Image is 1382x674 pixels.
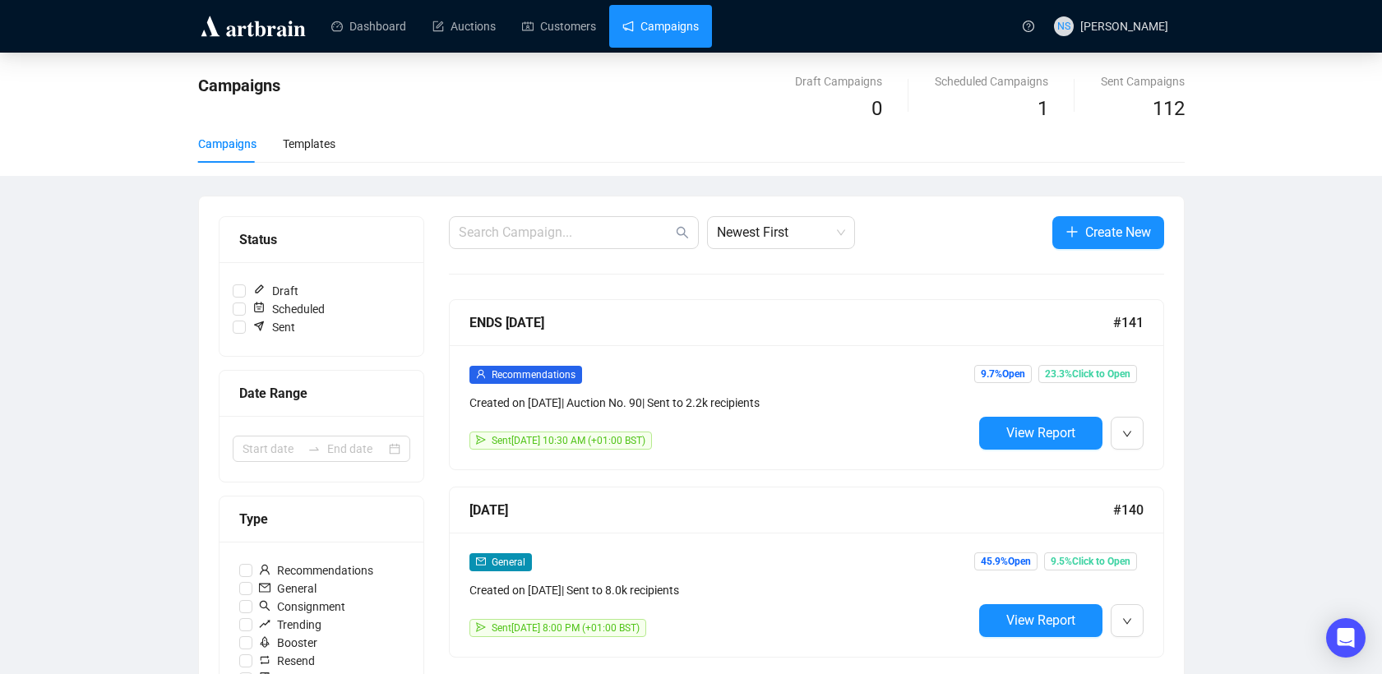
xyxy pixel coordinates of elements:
img: logo [198,13,308,39]
span: View Report [1006,612,1075,628]
div: ENDS [DATE] [469,312,1113,333]
a: Dashboard [331,5,406,48]
span: #140 [1113,500,1144,520]
span: #141 [1113,312,1144,333]
a: Campaigns [622,5,699,48]
span: Draft [246,282,305,300]
div: Draft Campaigns [795,72,882,90]
span: 9.7% Open [974,365,1032,383]
span: Consignment [252,598,352,616]
span: search [259,600,270,612]
span: down [1122,429,1132,439]
span: Scheduled [246,300,331,318]
span: Trending [252,616,328,634]
span: user [476,369,486,379]
input: Search Campaign... [459,223,673,242]
span: 1 [1038,97,1048,120]
span: [PERSON_NAME] [1080,20,1168,33]
span: Recommendations [492,369,575,381]
a: Auctions [432,5,496,48]
span: Sent [DATE] 8:00 PM (+01:00 BST) [492,622,640,634]
button: View Report [979,604,1102,637]
span: mail [259,582,270,593]
span: 23.3% Click to Open [1038,365,1137,383]
span: Campaigns [198,76,280,95]
span: NS [1057,18,1070,35]
span: mail [476,556,486,566]
span: search [676,226,689,239]
span: Sent [246,318,302,336]
a: ENDS [DATE]#141userRecommendationsCreated on [DATE]| Auction No. 90| Sent to 2.2k recipientssendS... [449,299,1164,470]
div: Type [239,509,404,529]
span: down [1122,616,1132,626]
span: send [476,622,486,632]
span: user [259,564,270,575]
span: Recommendations [252,561,380,579]
div: Sent Campaigns [1101,72,1185,90]
span: 112 [1153,97,1185,120]
span: swap-right [307,442,321,455]
span: 9.5% Click to Open [1044,552,1137,570]
span: Sent [DATE] 10:30 AM (+01:00 BST) [492,435,645,446]
span: Create New [1085,222,1151,242]
div: Open Intercom Messenger [1326,618,1366,658]
button: Create New [1052,216,1164,249]
span: Resend [252,652,321,670]
a: [DATE]#140mailGeneralCreated on [DATE]| Sent to 8.0k recipientssendSent[DATE] 8:00 PM (+01:00 BST... [449,487,1164,658]
span: General [492,556,525,568]
span: plus [1065,225,1079,238]
div: Date Range [239,383,404,404]
span: Booster [252,634,324,652]
div: Scheduled Campaigns [935,72,1048,90]
input: End date [327,440,386,458]
span: Newest First [717,217,845,248]
div: Campaigns [198,135,257,153]
div: Status [239,229,404,250]
span: question-circle [1023,21,1034,32]
span: 45.9% Open [974,552,1038,570]
span: 0 [871,97,882,120]
button: View Report [979,417,1102,450]
span: retweet [259,654,270,666]
span: send [476,435,486,445]
span: rocket [259,636,270,648]
div: Created on [DATE] | Sent to 8.0k recipients [469,581,973,599]
div: Templates [283,135,335,153]
div: Created on [DATE] | Auction No. 90 | Sent to 2.2k recipients [469,394,973,412]
span: to [307,442,321,455]
a: Customers [522,5,596,48]
input: Start date [243,440,301,458]
span: General [252,579,323,598]
div: [DATE] [469,500,1113,520]
span: View Report [1006,425,1075,441]
span: rise [259,618,270,630]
